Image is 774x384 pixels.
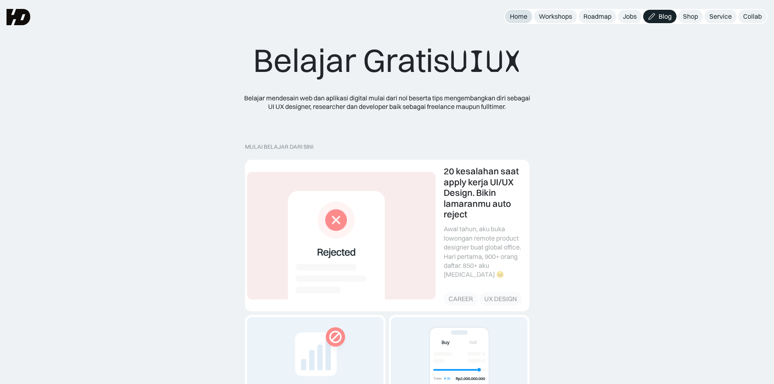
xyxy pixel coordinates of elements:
[743,12,762,21] div: Collab
[510,12,527,21] div: Home
[643,10,676,23] a: Blog
[241,94,533,111] div: Belajar mendesain web dan aplikasi digital mulai dari nol beserta tips mengembangkan diri sebagai...
[253,41,521,81] div: Belajar Gratis
[709,12,732,21] div: Service
[245,143,529,150] div: MULAI BELAJAR DARI SINI
[579,10,616,23] a: Roadmap
[659,12,672,21] div: Blog
[450,42,521,81] span: UIUX
[539,12,572,21] div: Workshops
[583,12,611,21] div: Roadmap
[505,10,532,23] a: Home
[683,12,698,21] div: Shop
[618,10,642,23] a: Jobs
[705,10,737,23] a: Service
[738,10,767,23] a: Collab
[678,10,703,23] a: Shop
[534,10,577,23] a: Workshops
[623,12,637,21] div: Jobs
